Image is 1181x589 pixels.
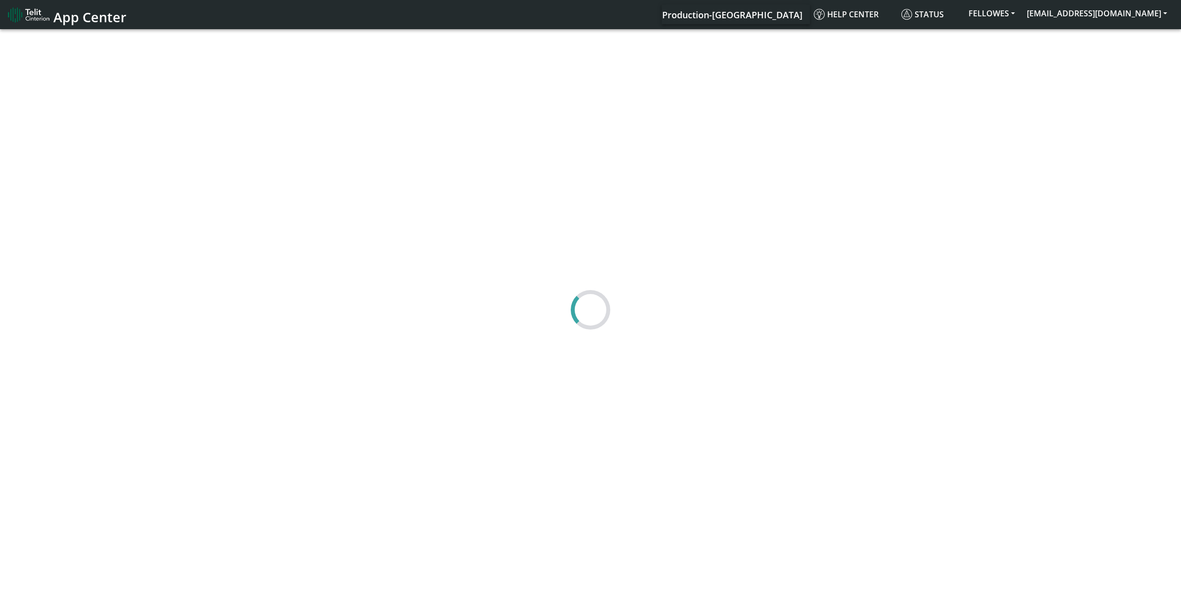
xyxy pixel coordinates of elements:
img: knowledge.svg [814,9,825,20]
img: status.svg [901,9,912,20]
a: Help center [810,4,897,24]
span: Status [901,9,944,20]
img: logo-telit-cinterion-gw-new.png [8,7,49,23]
a: Status [897,4,963,24]
button: [EMAIL_ADDRESS][DOMAIN_NAME] [1021,4,1173,22]
span: Help center [814,9,879,20]
button: FELLOWES [963,4,1021,22]
a: App Center [8,4,125,25]
a: Your current platform instance [662,4,802,24]
span: App Center [53,8,127,26]
span: Production-[GEOGRAPHIC_DATA] [662,9,802,21]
